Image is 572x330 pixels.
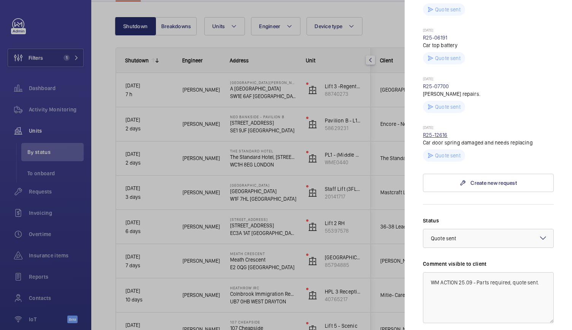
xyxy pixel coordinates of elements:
label: Comment visible to client [423,260,554,268]
p: Quote sent [435,54,461,62]
a: R25-07700 [423,83,449,89]
p: [DATE] [423,76,554,82]
p: [DATE] [423,28,554,34]
label: Status [423,217,554,224]
p: Quote sent [435,103,461,111]
p: Car door spring damaged and needs replacing [423,139,554,146]
p: [PERSON_NAME] repairs. [423,90,554,98]
a: R25-12616 [423,132,448,138]
p: Quote sent [435,152,461,159]
a: R25-06191 [423,35,448,41]
p: [DATE] [423,125,554,131]
p: Quote sent [435,6,461,13]
span: Quote sent [431,235,456,241]
p: Car top battery [423,41,554,49]
a: Create new request [423,174,554,192]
